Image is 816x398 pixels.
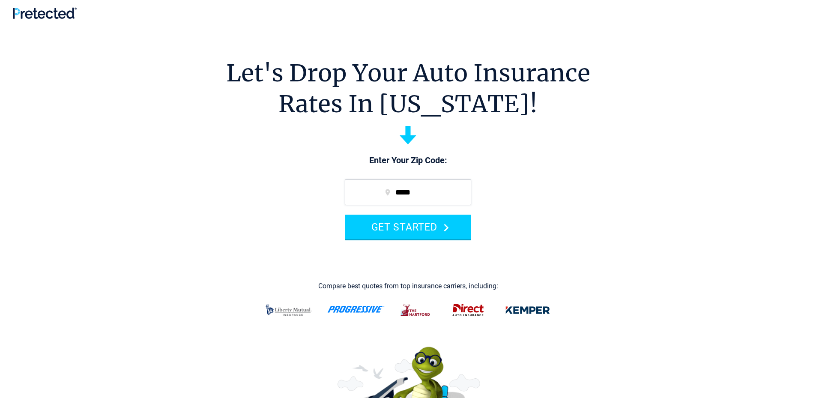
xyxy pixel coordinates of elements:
img: kemper [499,299,556,321]
img: direct [447,299,489,321]
input: zip code [345,180,471,205]
img: liberty [260,299,317,321]
div: Compare best quotes from top insurance carriers, including: [318,282,498,290]
img: progressive [327,306,385,313]
img: thehartford [395,299,437,321]
p: Enter Your Zip Code: [336,155,480,167]
button: GET STARTED [345,215,471,239]
h1: Let's Drop Your Auto Insurance Rates In [US_STATE]! [226,58,590,120]
img: Pretected Logo [13,7,77,19]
